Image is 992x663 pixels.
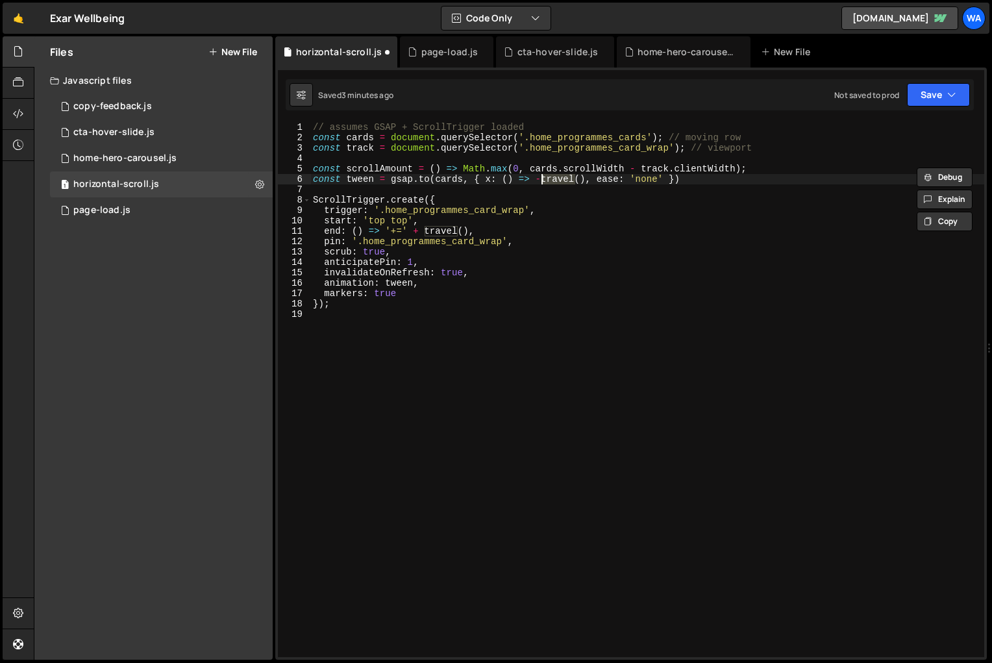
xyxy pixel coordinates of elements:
span: 1 [61,181,69,191]
div: copy-feedback.js [73,101,152,112]
div: New File [761,45,815,58]
h2: Files [50,45,73,59]
div: Saved [318,90,393,101]
div: 19 [278,309,311,319]
div: 16122/43314.js [50,94,273,119]
div: 4 [278,153,311,164]
div: 6 [278,174,311,184]
div: cta-hover-slide.js [73,127,155,138]
div: page-load.js [73,205,130,216]
div: 16 [278,278,311,288]
div: Exar Wellbeing [50,10,125,26]
div: cta-hover-slide.js [517,45,599,58]
div: 16122/44105.js [50,197,273,223]
div: home-hero-carousel.js [73,153,177,164]
button: Debug [917,168,973,187]
div: 16122/43585.js [50,145,273,171]
div: 3 [278,143,311,153]
div: horizontal-scroll.js [73,179,159,190]
div: horizontal-scroll.js [296,45,382,58]
button: Explain [917,190,973,209]
div: 2 [278,132,311,143]
div: 16122/45071.js [50,171,273,197]
div: 5 [278,164,311,174]
button: Copy [917,212,973,231]
div: page-load.js [421,45,478,58]
div: 13 [278,247,311,257]
a: wa [962,6,986,30]
div: 1 [278,122,311,132]
div: home-hero-carousel.js [638,45,735,58]
div: 16122/44019.js [50,119,273,145]
button: Save [907,83,970,106]
a: 🤙 [3,3,34,34]
div: 7 [278,184,311,195]
div: 8 [278,195,311,205]
div: 15 [278,268,311,278]
div: 18 [278,299,311,309]
div: 9 [278,205,311,216]
div: 3 minutes ago [341,90,393,101]
div: 14 [278,257,311,268]
div: 11 [278,226,311,236]
div: Javascript files [34,68,273,94]
a: [DOMAIN_NAME] [841,6,958,30]
div: 10 [278,216,311,226]
button: Code Only [441,6,551,30]
div: Not saved to prod [834,90,899,101]
div: 12 [278,236,311,247]
button: New File [208,47,257,57]
div: 17 [278,288,311,299]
